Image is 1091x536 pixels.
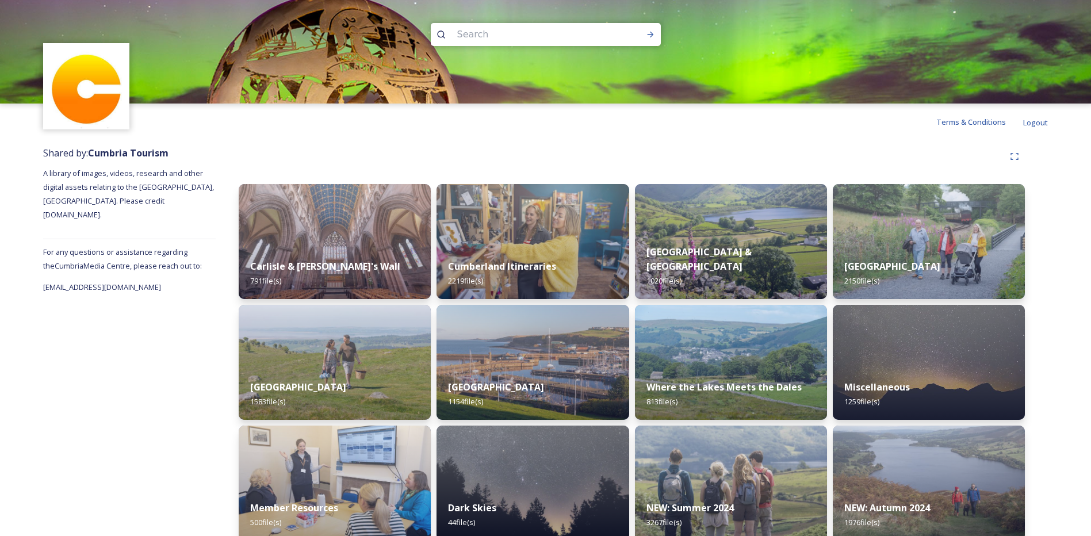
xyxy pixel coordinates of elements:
span: 1020 file(s) [646,275,682,286]
span: A library of images, videos, research and other digital assets relating to the [GEOGRAPHIC_DATA],... [43,168,216,220]
span: 2219 file(s) [448,275,483,286]
img: Attract%2520and%2520Disperse%2520%28274%2520of%25201364%29.jpg [635,305,827,420]
span: Logout [1023,117,1048,128]
span: 3267 file(s) [646,517,682,527]
a: Terms & Conditions [936,115,1023,129]
strong: [GEOGRAPHIC_DATA] & [GEOGRAPHIC_DATA] [646,246,752,273]
span: 1583 file(s) [250,396,285,407]
span: 500 file(s) [250,517,281,527]
span: 1259 file(s) [844,396,879,407]
img: Blea%2520Tarn%2520Star-Lapse%2520Loop.jpg [833,305,1025,420]
span: 2150 file(s) [844,275,879,286]
img: 8ef860cd-d990-4a0f-92be-bf1f23904a73.jpg [437,184,629,299]
strong: Cumbria Tourism [88,147,169,159]
strong: [GEOGRAPHIC_DATA] [844,260,940,273]
img: Grange-over-sands-rail-250.jpg [239,305,431,420]
strong: Member Resources [250,501,338,514]
img: Whitehaven-283.jpg [437,305,629,420]
strong: NEW: Autumn 2024 [844,501,930,514]
span: 813 file(s) [646,396,677,407]
input: Search [451,22,609,47]
span: Terms & Conditions [936,117,1006,127]
img: images.jpg [45,45,128,128]
strong: Dark Skies [448,501,496,514]
img: PM204584.jpg [833,184,1025,299]
span: For any questions or assistance regarding the Cumbria Media Centre, please reach out to: [43,247,202,271]
strong: [GEOGRAPHIC_DATA] [250,381,346,393]
img: Hartsop-222.jpg [635,184,827,299]
strong: Where the Lakes Meets the Dales [646,381,802,393]
span: 44 file(s) [448,517,475,527]
strong: Cumberland Itineraries [448,260,556,273]
strong: NEW: Summer 2024 [646,501,734,514]
strong: Miscellaneous [844,381,910,393]
span: 791 file(s) [250,275,281,286]
strong: Carlisle & [PERSON_NAME]'s Wall [250,260,400,273]
span: [EMAIL_ADDRESS][DOMAIN_NAME] [43,282,161,292]
span: 1976 file(s) [844,517,879,527]
img: Carlisle-couple-176.jpg [239,184,431,299]
span: Shared by: [43,147,169,159]
strong: [GEOGRAPHIC_DATA] [448,381,544,393]
span: 1154 file(s) [448,396,483,407]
